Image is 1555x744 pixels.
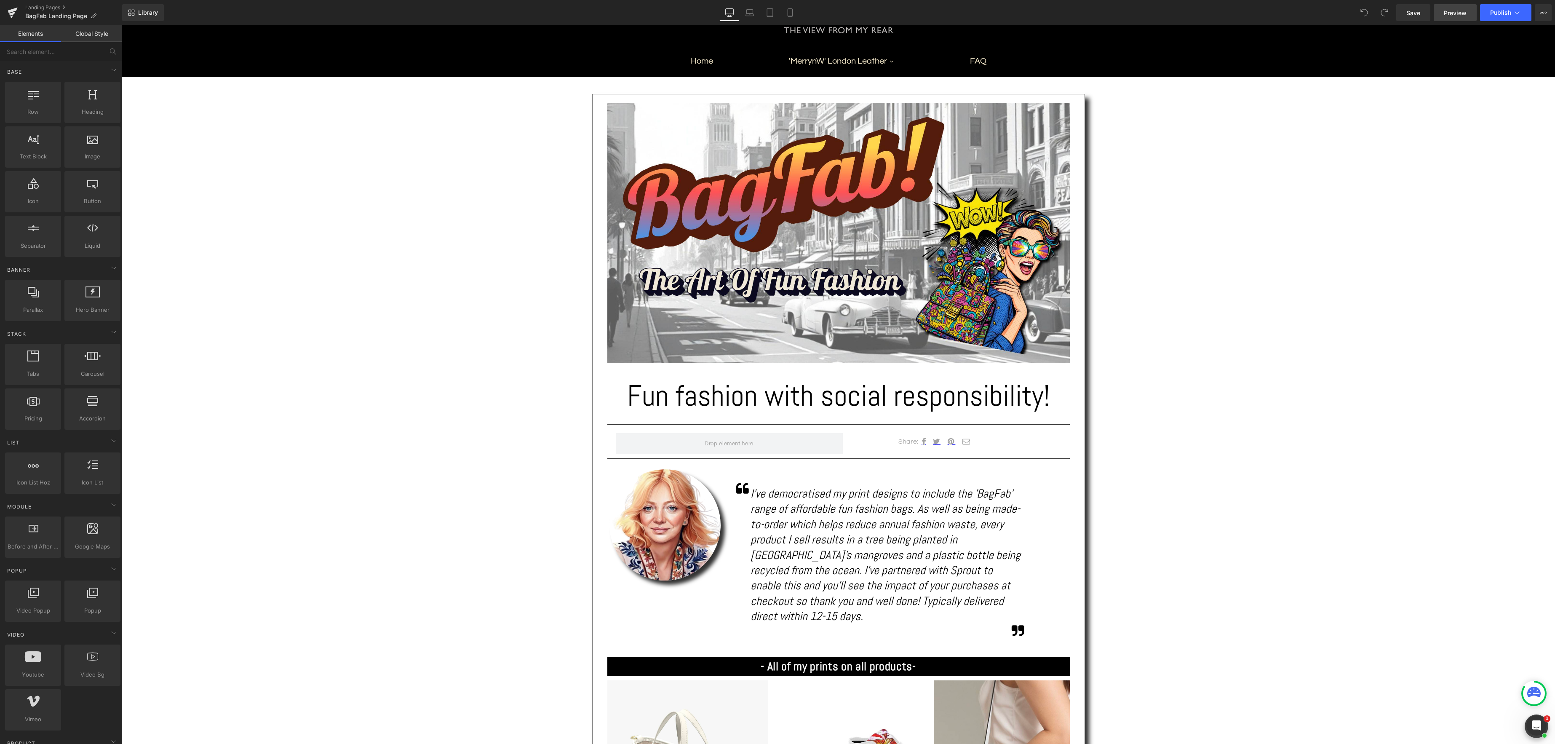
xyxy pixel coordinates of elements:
span: Video Bg [67,670,118,679]
span: Before and After Images [8,542,59,551]
strong: - All of my prints on all products- [639,634,794,648]
a: Preview [1434,4,1477,21]
button: More [1535,4,1552,21]
span: Parallax [8,305,59,314]
span: Save [1406,8,1420,17]
span: Popup [6,567,28,575]
span: FAQ [848,30,865,42]
span: Row [8,107,59,116]
span: Video Popup [8,606,59,615]
span: Carousel [67,369,118,378]
iframe: Intercom live chat [1526,715,1547,736]
span: Icon List Hoz [8,478,59,487]
button: Redo [1376,4,1393,21]
span: Text Block [8,152,59,161]
span: Separator [8,241,59,250]
span: BagFab Landing Page [25,13,87,19]
a: Tablet [760,4,780,21]
a: Desktop [719,4,740,21]
button: Undo [1356,4,1373,21]
span: Icon [8,197,59,206]
span: Preview [1444,8,1467,17]
button: Publish [1480,4,1531,21]
a: Landing Pages [25,4,122,11]
a: Laptop [740,4,760,21]
i: I've democratised my print designs to include the 'BagFab' range of affordable fun fashion bags. ... [629,461,899,598]
span: Stack [6,330,27,338]
span: Button [67,197,118,206]
span: Library [138,9,158,16]
span: Publish [1490,9,1511,16]
span: Banner [6,266,31,274]
span: Module [6,503,32,511]
span: Tabs [8,369,59,378]
span: Home [569,30,591,42]
span: Pricing [8,414,59,423]
span: Vimeo [8,715,59,724]
a: FAQ [810,23,903,48]
span: 1 [1544,715,1550,722]
a: Mobile [780,4,800,21]
span: Google Maps [67,542,118,551]
a: Home [531,23,629,48]
span: Youtube [8,670,59,679]
a: 'MerrynW' London Leather [629,23,810,48]
span: 'MerrynW' London Leather [667,30,765,42]
span: Video [6,631,25,639]
span: List [6,439,21,447]
p: Share: [721,411,797,422]
span: Accordion [67,414,118,423]
a: New Library [122,4,164,21]
span: Heading [67,107,118,116]
span: Icon List [67,478,118,487]
span: Popup [67,606,118,615]
span: Base [6,68,23,76]
span: Image [67,152,118,161]
button: Open chatbox [1403,689,1427,713]
span: Hero Banner [67,305,118,314]
a: Global Style [61,25,122,42]
h1: Fun fashion with social responsibility! [486,348,948,393]
span: Liquid [67,241,118,250]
